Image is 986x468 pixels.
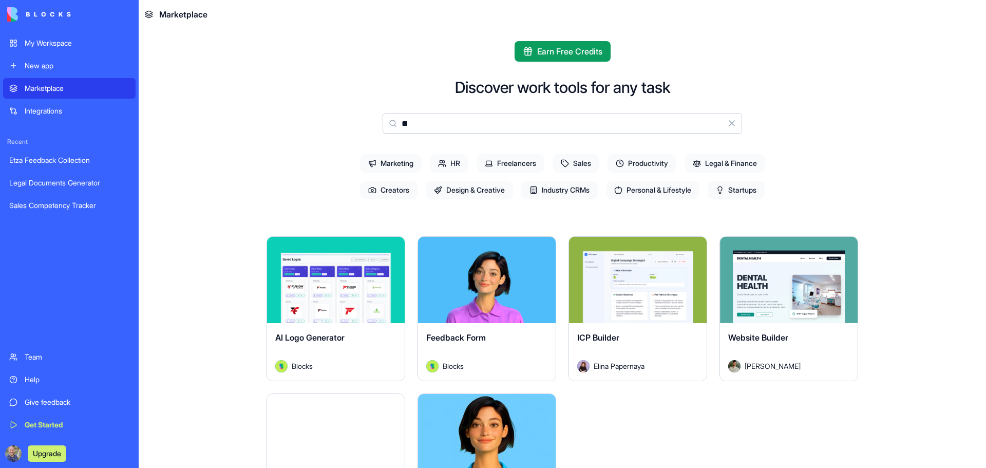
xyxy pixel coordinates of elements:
[292,361,313,371] span: Blocks
[594,361,644,371] span: Elina Papernaya
[477,154,544,173] span: Freelancers
[3,347,136,367] a: Team
[7,7,71,22] img: logo
[418,236,556,381] a: Feedback FormAvatarBlocks
[3,55,136,76] a: New app
[9,200,129,211] div: Sales Competency Tracker
[577,360,590,372] img: Avatar
[25,375,129,385] div: Help
[3,392,136,413] a: Give feedback
[719,236,858,381] a: Website BuilderAvatar[PERSON_NAME]
[25,38,129,48] div: My Workspace
[722,113,742,134] button: Clear
[25,83,129,93] div: Marketplace
[5,445,22,462] img: ACg8ocIBv2xUw5HL-81t5tGPgmC9Ph1g_021R3Lypww5hRQve9x1lELB=s96-c
[275,332,345,343] span: AI Logo Generator
[28,445,66,462] button: Upgrade
[577,332,619,343] span: ICP Builder
[3,195,136,216] a: Sales Competency Tracker
[9,178,129,188] div: Legal Documents Generator
[685,154,765,173] span: Legal & Finance
[267,236,405,381] a: AI Logo GeneratorAvatarBlocks
[608,154,676,173] span: Productivity
[25,420,129,430] div: Get Started
[3,78,136,99] a: Marketplace
[3,173,136,193] a: Legal Documents Generator
[426,360,439,372] img: Avatar
[25,397,129,407] div: Give feedback
[426,181,513,199] span: Design & Creative
[360,154,422,173] span: Marketing
[745,361,801,371] span: [PERSON_NAME]
[3,101,136,121] a: Integrations
[9,155,129,165] div: Etza Feedback Collection
[430,154,468,173] span: HR
[3,138,136,146] span: Recent
[25,352,129,362] div: Team
[3,369,136,390] a: Help
[728,332,788,343] span: Website Builder
[728,360,741,372] img: Avatar
[28,448,66,458] a: Upgrade
[275,360,288,372] img: Avatar
[3,33,136,53] a: My Workspace
[515,41,611,62] button: Earn Free Credits
[606,181,699,199] span: Personal & Lifestyle
[3,150,136,171] a: Etza Feedback Collection
[553,154,599,173] span: Sales
[708,181,765,199] span: Startups
[521,181,598,199] span: Industry CRMs
[159,8,207,21] span: Marketplace
[360,181,418,199] span: Creators
[537,45,602,58] span: Earn Free Credits
[568,236,707,381] a: ICP BuilderAvatarElina Papernaya
[25,106,129,116] div: Integrations
[455,78,670,97] h2: Discover work tools for any task
[25,61,129,71] div: New app
[426,332,486,343] span: Feedback Form
[3,415,136,435] a: Get Started
[443,361,464,371] span: Blocks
